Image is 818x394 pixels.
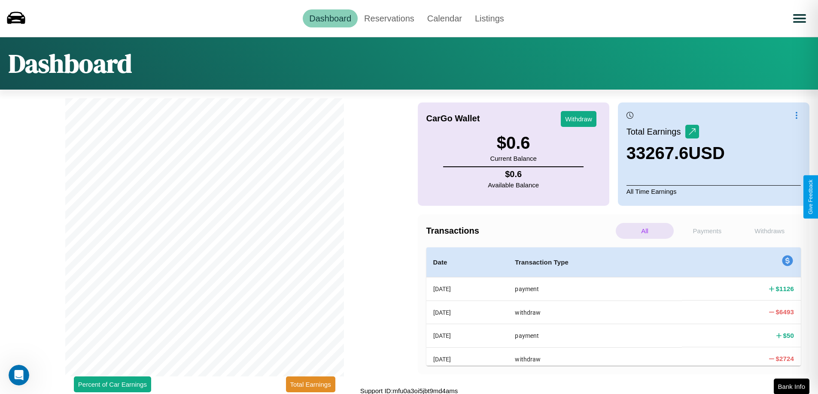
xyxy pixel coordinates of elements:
[741,223,799,239] p: Withdraws
[678,223,736,239] p: Payments
[776,307,794,316] h4: $ 6493
[426,301,508,324] th: [DATE]
[776,284,794,293] h4: $ 1126
[783,331,794,340] h4: $ 50
[808,180,814,214] div: Give Feedback
[508,277,682,301] th: payment
[9,46,132,81] h1: Dashboard
[421,9,468,27] a: Calendar
[74,376,151,392] button: Percent of Car Earnings
[426,277,508,301] th: [DATE]
[508,347,682,370] th: withdraw
[508,324,682,347] th: payment
[433,257,502,268] h4: Date
[508,301,682,324] th: withdraw
[468,9,511,27] a: Listings
[626,185,801,197] p: All Time Earnings
[286,376,335,392] button: Total Earnings
[303,9,358,27] a: Dashboard
[9,365,29,385] iframe: Intercom live chat
[561,111,596,127] button: Withdraw
[515,257,675,268] h4: Transaction Type
[426,347,508,370] th: [DATE]
[488,169,539,179] h4: $ 0.6
[626,124,685,139] p: Total Earnings
[616,223,674,239] p: All
[490,133,536,153] h3: $ 0.6
[776,354,794,363] h4: $ 2724
[426,226,614,236] h4: Transactions
[488,179,539,191] p: Available Balance
[358,9,421,27] a: Reservations
[788,6,812,30] button: Open menu
[426,324,508,347] th: [DATE]
[626,144,725,163] h3: 33267.6 USD
[490,153,536,164] p: Current Balance
[426,114,480,123] h4: CarGo Wallet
